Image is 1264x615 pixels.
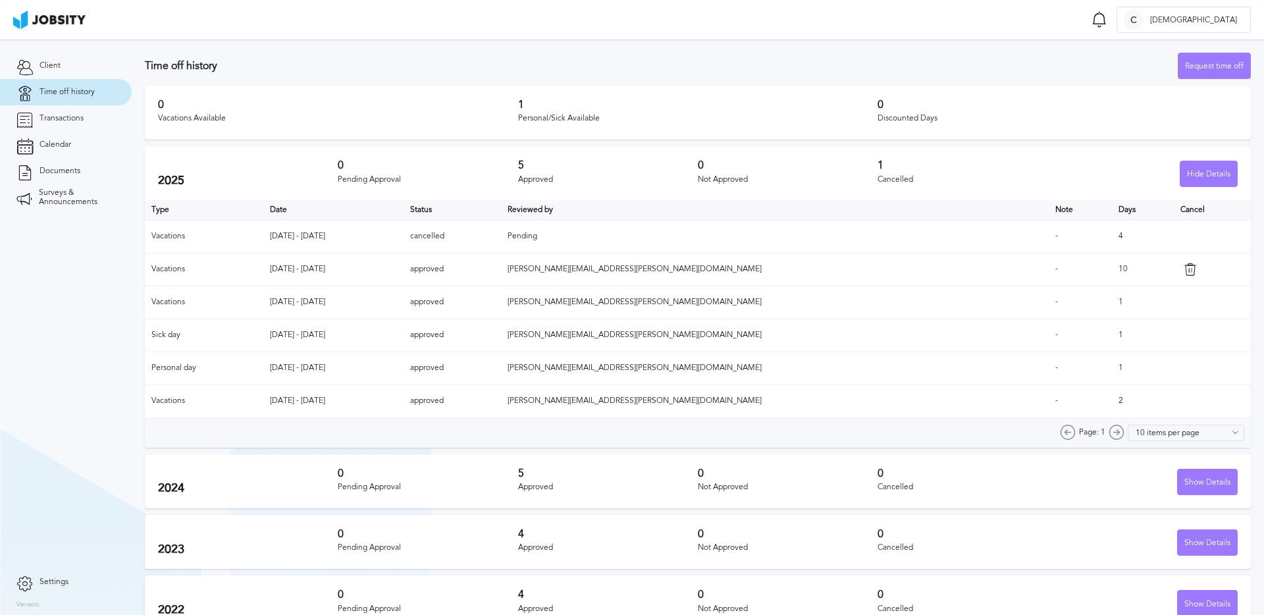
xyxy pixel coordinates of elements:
[1178,530,1237,556] div: Show Details
[145,286,263,319] td: Vacations
[1180,161,1237,188] div: Hide Details
[1079,428,1105,437] span: Page: 1
[508,330,762,339] span: [PERSON_NAME][EMAIL_ADDRESS][PERSON_NAME][DOMAIN_NAME]
[145,385,263,417] td: Vacations
[145,319,263,352] td: Sick day
[1144,16,1244,25] span: [DEMOGRAPHIC_DATA]
[338,483,517,492] div: Pending Approval
[404,286,501,319] td: approved
[508,396,762,405] span: [PERSON_NAME][EMAIL_ADDRESS][PERSON_NAME][DOMAIN_NAME]
[878,528,1057,540] h3: 0
[1174,200,1251,220] th: Cancel
[698,159,878,171] h3: 0
[1055,264,1058,273] span: -
[1112,385,1174,417] td: 2
[1178,53,1250,80] div: Request time off
[878,175,1057,184] div: Cancelled
[878,483,1057,492] div: Cancelled
[338,468,517,479] h3: 0
[518,589,698,601] h3: 4
[501,200,1049,220] th: Toggle SortBy
[16,601,41,609] label: Version:
[145,253,263,286] td: Vacations
[39,114,84,123] span: Transactions
[878,604,1057,614] div: Cancelled
[404,319,501,352] td: approved
[1177,529,1238,556] button: Show Details
[1112,286,1174,319] td: 1
[39,88,95,97] span: Time off history
[338,159,517,171] h3: 0
[39,61,61,70] span: Client
[263,220,404,253] td: [DATE] - [DATE]
[39,167,80,176] span: Documents
[338,175,517,184] div: Pending Approval
[13,11,86,29] img: ab4bad089aa723f57921c736e9817d99.png
[338,528,517,540] h3: 0
[338,589,517,601] h3: 0
[518,543,698,552] div: Approved
[518,483,698,492] div: Approved
[518,604,698,614] div: Approved
[508,264,762,273] span: [PERSON_NAME][EMAIL_ADDRESS][PERSON_NAME][DOMAIN_NAME]
[404,352,501,385] td: approved
[145,220,263,253] td: Vacations
[518,99,878,111] h3: 1
[338,543,517,552] div: Pending Approval
[508,231,537,240] span: Pending
[1177,469,1238,495] button: Show Details
[518,528,698,540] h3: 4
[158,99,518,111] h3: 0
[145,352,263,385] td: Personal day
[39,140,71,149] span: Calendar
[698,543,878,552] div: Not Approved
[878,589,1057,601] h3: 0
[263,385,404,417] td: [DATE] - [DATE]
[698,528,878,540] h3: 0
[1055,297,1058,306] span: -
[39,577,68,587] span: Settings
[1055,396,1058,405] span: -
[263,319,404,352] td: [DATE] - [DATE]
[158,481,338,495] h2: 2024
[878,159,1057,171] h3: 1
[1055,330,1058,339] span: -
[518,114,878,123] div: Personal/Sick Available
[263,253,404,286] td: [DATE] - [DATE]
[404,253,501,286] td: approved
[1112,352,1174,385] td: 1
[338,604,517,614] div: Pending Approval
[263,286,404,319] td: [DATE] - [DATE]
[1112,200,1174,220] th: Days
[1112,220,1174,253] td: 4
[1055,363,1058,372] span: -
[1178,469,1237,496] div: Show Details
[878,468,1057,479] h3: 0
[698,604,878,614] div: Not Approved
[698,175,878,184] div: Not Approved
[698,468,878,479] h3: 0
[158,114,518,123] div: Vacations Available
[1124,11,1144,30] div: C
[878,99,1238,111] h3: 0
[263,352,404,385] td: [DATE] - [DATE]
[518,175,698,184] div: Approved
[158,174,338,188] h2: 2025
[404,200,501,220] th: Toggle SortBy
[39,188,115,207] span: Surveys & Announcements
[1178,53,1251,79] button: Request time off
[1112,319,1174,352] td: 1
[1112,253,1174,286] td: 10
[404,385,501,417] td: approved
[158,543,338,556] h2: 2023
[145,200,263,220] th: Type
[263,200,404,220] th: Toggle SortBy
[404,220,501,253] td: cancelled
[1180,161,1238,187] button: Hide Details
[508,297,762,306] span: [PERSON_NAME][EMAIL_ADDRESS][PERSON_NAME][DOMAIN_NAME]
[518,468,698,479] h3: 5
[145,60,1178,72] h3: Time off history
[1049,200,1112,220] th: Toggle SortBy
[698,483,878,492] div: Not Approved
[1117,7,1251,33] button: C[DEMOGRAPHIC_DATA]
